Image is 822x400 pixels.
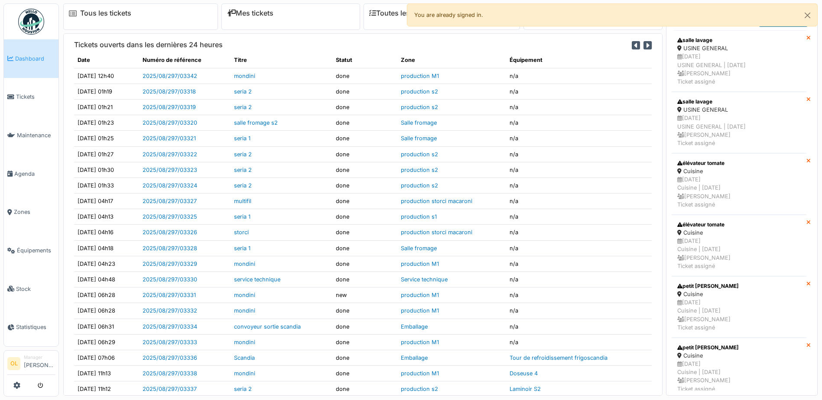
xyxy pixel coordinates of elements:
[143,167,197,173] a: 2025/08/297/03323
[4,39,58,78] a: Dashboard
[143,182,197,189] a: 2025/08/297/03324
[677,360,801,393] div: [DATE] Cuisine | [DATE] [PERSON_NAME] Ticket assigné
[143,307,197,314] a: 2025/08/297/03332
[506,334,652,350] td: n/a
[332,115,397,131] td: done
[143,355,197,361] a: 2025/08/297/03336
[506,146,652,162] td: n/a
[24,354,55,361] div: Manager
[74,209,139,225] td: [DATE] 04h13
[397,52,506,68] th: Zone
[74,256,139,271] td: [DATE] 04h23
[80,9,131,17] a: Tous les tickets
[401,88,438,95] a: production s2
[332,52,397,68] th: Statut
[143,135,196,142] a: 2025/08/297/03321
[401,104,438,110] a: production s2
[677,167,801,175] div: Cuisine
[506,272,652,287] td: n/a
[234,355,255,361] a: Scandia
[677,36,801,44] div: salle lavage
[401,213,437,220] a: production s1
[369,9,434,17] a: Toutes les tâches
[17,131,55,139] span: Maintenance
[143,119,197,126] a: 2025/08/297/03320
[4,155,58,193] a: Agenda
[677,44,801,52] div: USINE GENERAL
[332,366,397,381] td: done
[143,229,197,235] a: 2025/08/297/03326
[14,208,55,216] span: Zones
[506,225,652,240] td: n/a
[16,285,55,293] span: Stock
[143,339,197,345] a: 2025/08/297/03333
[401,135,437,142] a: Salle fromage
[401,292,439,298] a: production M1
[672,276,806,338] a: petit [PERSON_NAME] Cuisine [DATE]Cuisine | [DATE] [PERSON_NAME]Ticket assigné
[332,177,397,193] td: done
[234,386,252,392] a: seria 2
[74,319,139,334] td: [DATE] 06h31
[234,167,252,173] a: seria 2
[332,131,397,146] td: done
[401,182,438,189] a: production s2
[506,240,652,256] td: n/a
[74,41,223,49] h6: Tickets ouverts dans les dernières 24 heures
[234,292,255,298] a: mondini
[234,198,251,204] a: multifil
[4,116,58,155] a: Maintenance
[677,237,801,270] div: [DATE] Cuisine | [DATE] [PERSON_NAME] Ticket assigné
[506,162,652,177] td: n/a
[506,303,652,319] td: n/a
[74,303,139,319] td: [DATE] 06h28
[74,84,139,99] td: [DATE] 01h19
[74,366,139,381] td: [DATE] 11h13
[332,303,397,319] td: done
[510,386,541,392] a: Laminoir S2
[4,308,58,347] a: Statistiques
[672,92,806,153] a: salle lavage USINE GENERAL [DATE]USINE GENERAL | [DATE] [PERSON_NAME]Ticket assigné
[677,114,801,147] div: [DATE] USINE GENERAL | [DATE] [PERSON_NAME] Ticket assigné
[401,307,439,314] a: production M1
[143,245,197,252] a: 2025/08/297/03328
[401,323,428,330] a: Emballage
[7,354,55,375] a: OL Manager[PERSON_NAME]
[677,159,801,167] div: élévateur tomate
[401,339,439,345] a: production M1
[401,73,439,79] a: production M1
[672,338,806,399] a: petit [PERSON_NAME] Cuisine [DATE]Cuisine | [DATE] [PERSON_NAME]Ticket assigné
[401,167,438,173] a: production s2
[143,386,197,392] a: 2025/08/297/03337
[234,182,252,189] a: seria 2
[234,104,252,110] a: seria 2
[4,193,58,232] a: Zones
[74,334,139,350] td: [DATE] 06h29
[510,370,538,377] a: Doseuse 4
[401,276,448,283] a: Service technique
[332,272,397,287] td: done
[234,245,250,252] a: seria 1
[332,287,397,303] td: new
[17,246,55,255] span: Équipements
[401,198,472,204] a: production storci macaroni
[74,162,139,177] td: [DATE] 01h30
[332,146,397,162] td: done
[672,30,806,92] a: salle lavage USINE GENERAL [DATE]USINE GENERAL | [DATE] [PERSON_NAME]Ticket assigné
[234,261,255,267] a: mondini
[143,198,197,204] a: 2025/08/297/03327
[74,177,139,193] td: [DATE] 01h33
[506,84,652,99] td: n/a
[401,151,438,158] a: production s2
[74,225,139,240] td: [DATE] 04h16
[506,52,652,68] th: Équipement
[401,355,428,361] a: Emballage
[24,354,55,373] li: [PERSON_NAME]
[74,287,139,303] td: [DATE] 06h28
[677,229,801,237] div: Cuisine
[677,344,801,352] div: petit [PERSON_NAME]
[16,93,55,101] span: Tickets
[227,9,273,17] a: Mes tickets
[506,68,652,84] td: n/a
[332,99,397,115] td: done
[234,213,250,220] a: seria 1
